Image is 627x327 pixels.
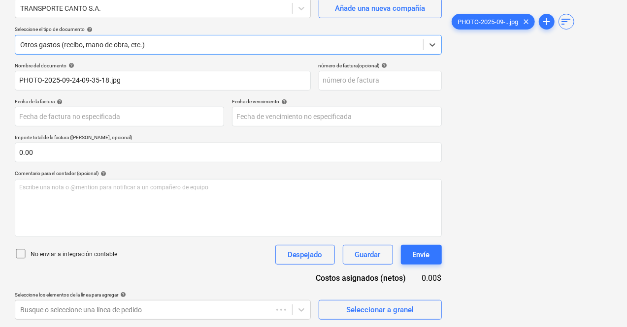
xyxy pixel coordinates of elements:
[232,98,441,105] div: Fecha de vencimiento
[413,248,430,261] div: Envíe
[15,143,442,162] input: Importe total de la factura (coste neto, opcional)
[355,248,381,261] div: Guardar
[521,16,532,28] span: clear
[15,170,442,177] div: Comentario para el contador (opcional)
[15,62,311,69] div: Nombre del documento
[343,245,393,265] button: Guardar
[319,62,442,69] div: número de factura (opcional)
[279,99,287,105] span: help
[422,272,442,284] div: 0.00$
[319,71,442,90] input: número de factura
[541,16,553,28] span: add
[380,62,388,68] span: help
[346,303,414,316] div: Seleccionar a granel
[335,2,425,15] div: Añade una nueva compañía
[15,292,311,298] div: Seleccione los elementos de la línea para agregar
[232,107,441,126] input: Fecha de vencimiento no especificada
[85,27,93,32] span: help
[15,26,442,32] div: Seleccione el tipo de documento
[308,272,422,284] div: Costos asignados (netos)
[561,16,572,28] span: sort
[15,98,224,105] div: Fecha de la factura
[15,71,311,90] input: Nombre del documento
[55,99,63,105] span: help
[319,300,442,320] button: Seleccionar a granel
[15,107,224,126] input: Fecha de factura no especificada
[118,292,126,297] span: help
[452,14,535,30] div: PHOTO-2025-09-...jpg
[99,171,106,177] span: help
[288,248,323,261] div: Despejado
[578,280,627,327] div: Widget de chat
[66,62,74,68] span: help
[452,18,525,26] span: PHOTO-2025-09-...jpg
[401,245,442,265] button: Envíe
[275,245,335,265] button: Despejado
[578,280,627,327] iframe: Chat Widget
[15,134,442,143] p: Importe total de la factura ([PERSON_NAME], opcional)
[31,250,117,259] p: No enviar a integración contable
